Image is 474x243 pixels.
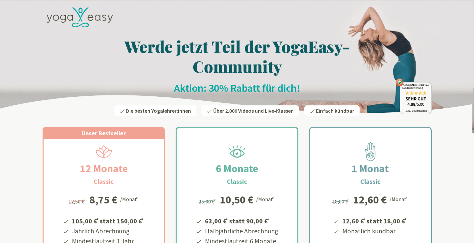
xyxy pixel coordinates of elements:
[395,78,432,114] img: ausgezeichnet_badge.png
[43,36,432,76] h1: Werde jetzt Teil der YogaEasy-Community
[220,194,253,205] div: 10,50 €
[199,198,217,205] span: 15,00 €
[213,107,294,114] span: Über 2.000 Videos und Live-Klassen
[200,161,274,177] h2: 6 Monate
[120,194,139,203] div: /Monat
[316,107,354,114] span: Einfach kündbar
[81,129,126,137] span: Unser Bestseller
[204,226,278,236] li: Halbjährliche Abrechnung
[64,161,144,177] h2: 12 Monate
[126,107,191,114] span: Die besten Yogalehrer:innen
[332,198,350,205] span: 18,00 €
[69,198,86,205] span: 12,50 €
[43,81,432,95] h2: Aktion: 30% Rabatt für dich!
[204,215,278,226] li: 63,00 € statt 90,00 €
[227,177,247,186] h3: Classic
[71,215,145,226] li: 105,00 € statt 150,00 €
[93,177,114,186] h3: Classic
[336,161,405,177] h2: 1 Monat
[353,194,387,205] div: 12,60 €
[341,215,408,226] li: 12,60 € statt 18,00 €
[256,194,275,203] div: /Monat
[360,177,381,186] h3: Classic
[71,226,145,236] li: Jährlich Abrechnung
[341,226,408,236] li: Monatlich kündbar
[390,194,408,203] div: /Monat
[89,194,117,205] div: 8,75 €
